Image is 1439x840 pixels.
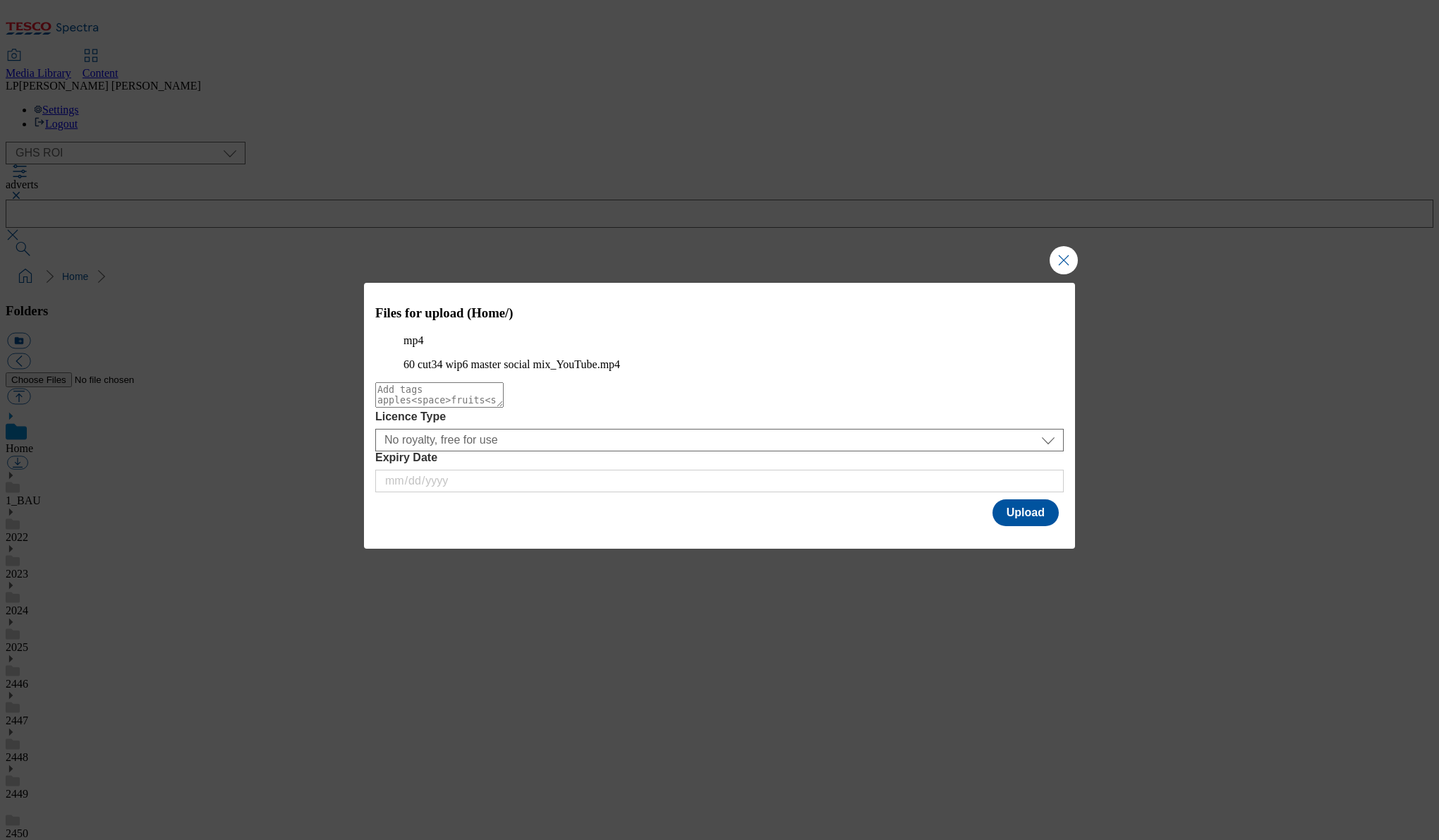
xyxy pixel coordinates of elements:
h3: Files for upload (Home/) [375,305,1064,321]
button: Close Modal [1050,246,1078,274]
label: Licence Type [375,410,1064,423]
div: Modal [364,283,1075,549]
figcaption: 60 cut34 wip6 master social mix_YouTube.mp4 [403,358,1036,371]
button: Upload [992,499,1059,526]
p: mp4 [403,334,1036,347]
label: Expiry Date [375,451,1064,464]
